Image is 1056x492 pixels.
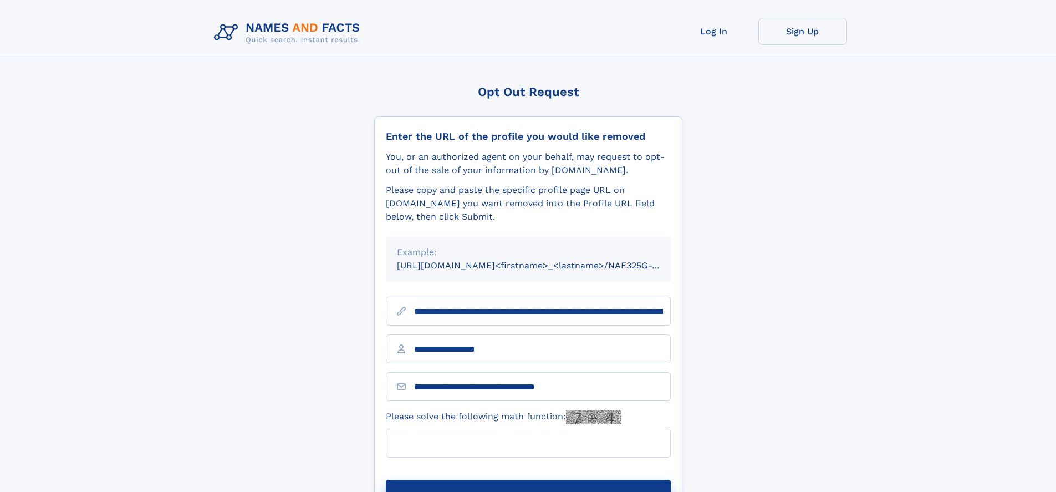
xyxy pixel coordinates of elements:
[386,130,671,143] div: Enter the URL of the profile you would like removed
[386,150,671,177] div: You, or an authorized agent on your behalf, may request to opt-out of the sale of your informatio...
[397,260,692,271] small: [URL][DOMAIN_NAME]<firstname>_<lastname>/NAF325G-xxxxxxxx
[670,18,758,45] a: Log In
[386,410,621,424] label: Please solve the following math function:
[210,18,369,48] img: Logo Names and Facts
[397,246,660,259] div: Example:
[386,184,671,224] div: Please copy and paste the specific profile page URL on [DOMAIN_NAME] you want removed into the Pr...
[758,18,847,45] a: Sign Up
[374,85,682,99] div: Opt Out Request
